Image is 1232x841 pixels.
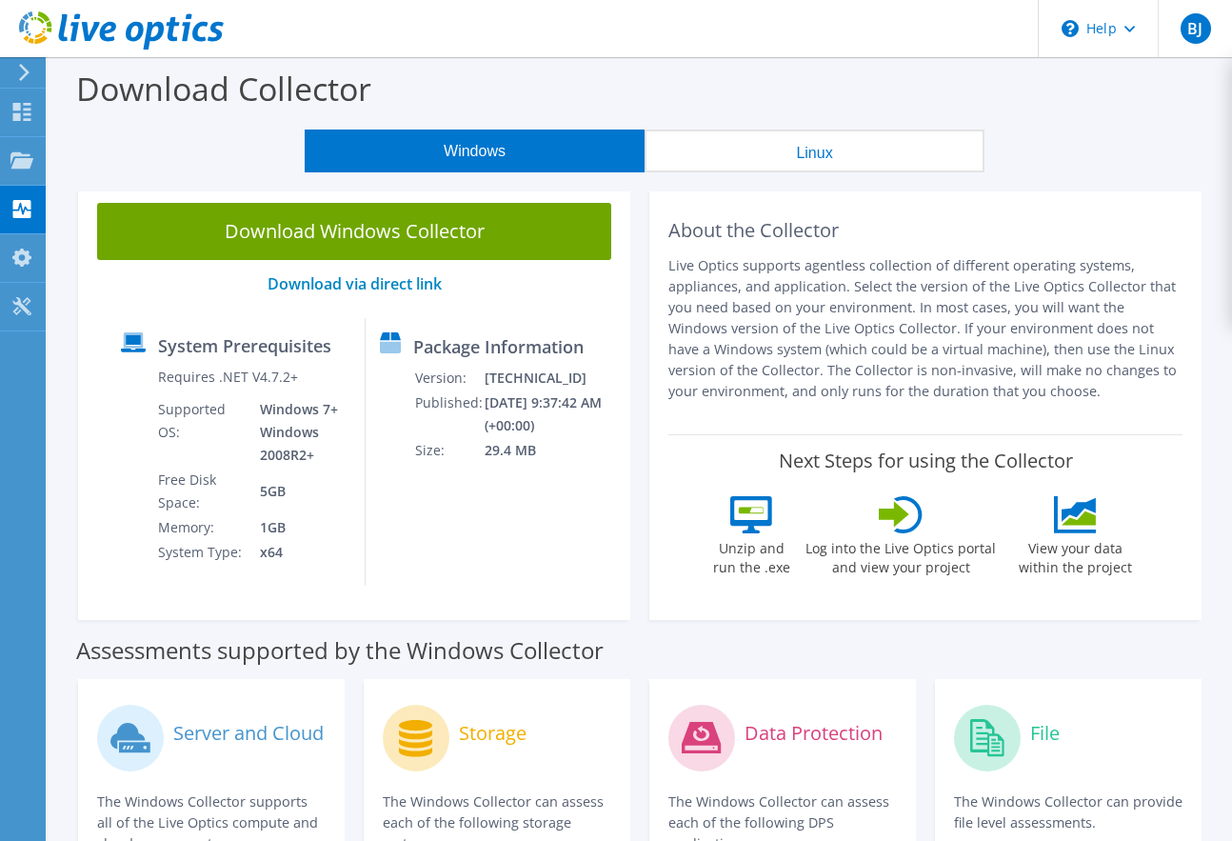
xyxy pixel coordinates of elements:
[76,67,371,110] label: Download Collector
[668,255,1182,402] p: Live Optics supports agentless collection of different operating systems, appliances, and applica...
[305,130,645,172] button: Windows
[246,468,350,515] td: 5GB
[268,273,442,294] a: Download via direct link
[645,130,984,172] button: Linux
[805,533,997,577] label: Log into the Live Optics portal and view your project
[414,366,484,390] td: Version:
[484,390,622,438] td: [DATE] 9:37:42 AM (+00:00)
[97,203,611,260] a: Download Windows Collector
[459,724,527,743] label: Storage
[1062,20,1079,37] svg: \n
[414,390,484,438] td: Published:
[157,540,246,565] td: System Type:
[246,397,350,468] td: Windows 7+ Windows 2008R2+
[668,219,1182,242] h2: About the Collector
[413,337,584,356] label: Package Information
[157,515,246,540] td: Memory:
[158,368,298,387] label: Requires .NET V4.7.2+
[414,438,484,463] td: Size:
[173,724,324,743] label: Server and Cloud
[484,438,622,463] td: 29.4 MB
[157,468,246,515] td: Free Disk Space:
[484,366,622,390] td: [TECHNICAL_ID]
[158,336,331,355] label: System Prerequisites
[76,641,604,660] label: Assessments supported by the Windows Collector
[1030,724,1060,743] label: File
[1181,13,1211,44] span: BJ
[954,791,1182,833] p: The Windows Collector can provide file level assessments.
[157,397,246,468] td: Supported OS:
[779,450,1073,472] label: Next Steps for using the Collector
[707,533,795,577] label: Unzip and run the .exe
[745,724,883,743] label: Data Protection
[246,515,350,540] td: 1GB
[1006,533,1143,577] label: View your data within the project
[246,540,350,565] td: x64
